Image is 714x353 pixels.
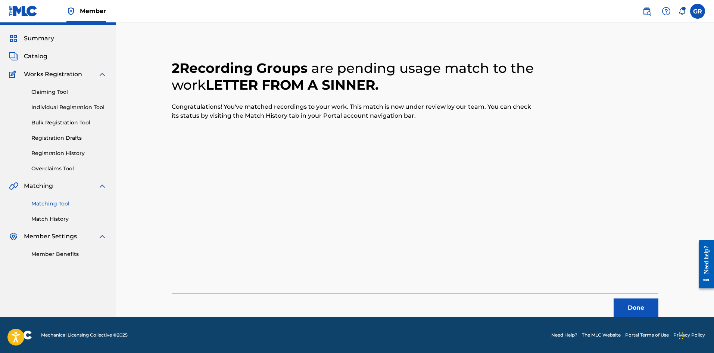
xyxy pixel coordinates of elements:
[662,7,671,16] img: help
[31,88,107,96] a: Claiming Tool
[9,182,18,191] img: Matching
[31,134,107,142] a: Registration Drafts
[642,7,651,16] img: search
[690,4,705,19] div: User Menu
[98,182,107,191] img: expand
[9,331,32,340] img: logo
[24,232,77,241] span: Member Settings
[172,102,537,120] p: Congratulations! You've matched recordings to your work. This match is now under review by our te...
[24,52,47,61] span: Catalog
[24,182,53,191] span: Matching
[625,332,669,338] a: Portal Terms of Use
[614,298,658,317] button: Done
[31,103,107,111] a: Individual Registration Tool
[678,7,686,15] div: Notifications
[9,70,19,79] img: Works Registration
[172,60,534,93] span: are pending usage match to the work
[80,7,106,15] span: Member
[9,6,38,16] img: MLC Logo
[9,52,18,61] img: Catalog
[98,232,107,241] img: expand
[677,317,714,353] iframe: Chat Widget
[31,119,107,127] a: Bulk Registration Tool
[24,70,82,79] span: Works Registration
[582,332,621,338] a: The MLC Website
[9,34,54,43] a: SummarySummary
[9,34,18,43] img: Summary
[41,332,128,338] span: Mechanical Licensing Collective © 2025
[9,52,47,61] a: CatalogCatalog
[172,60,537,93] h2: 2 Recording Groups LETTER FROM A SINNER .
[693,234,714,294] iframe: Resource Center
[31,165,107,173] a: Overclaims Tool
[31,149,107,157] a: Registration History
[31,200,107,208] a: Matching Tool
[31,250,107,258] a: Member Benefits
[24,34,54,43] span: Summary
[659,4,674,19] div: Help
[639,4,654,19] a: Public Search
[551,332,577,338] a: Need Help?
[9,232,18,241] img: Member Settings
[66,7,75,16] img: Top Rightsholder
[98,70,107,79] img: expand
[673,332,705,338] a: Privacy Policy
[679,325,683,347] div: Drag
[31,215,107,223] a: Match History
